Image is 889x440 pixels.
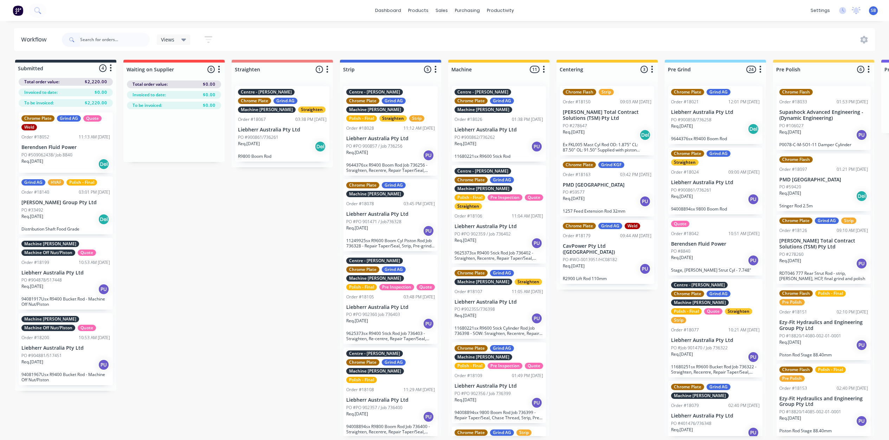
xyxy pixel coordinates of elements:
[21,226,110,232] p: Distribution Shaft Food Grade
[490,177,514,183] div: Grind AG
[488,194,522,201] div: Pre Inspection
[512,116,543,123] div: 01:38 PM [DATE]
[515,279,542,285] div: Straighten
[779,309,807,315] div: Order #18151
[639,263,651,274] div: PU
[21,189,49,195] div: Order #18140
[21,372,110,382] p: 94081967Usx R9400 Bucket Rod - Machine Off Nut/Piston
[455,250,543,261] p: 9625373sx R9400 Stick Rod Job 736402 - Straighten, Recentre, Repair Taper/Seal, Strip, Pre-grind,...
[346,162,435,173] p: 9644376sx R9400 Boom Rod Job 736256 - Straighten, Recentre, Repair Taper/Seal, Strip, Pre-grind, ...
[779,367,813,373] div: Chrome Flash
[779,89,813,95] div: Chrome Flash
[83,115,102,122] div: Quote
[837,385,868,392] div: 02:40 PM [DATE]
[671,123,693,129] p: Req. [DATE]
[48,179,64,186] div: HVAF
[620,233,651,239] div: 09:44 AM [DATE]
[455,127,543,133] p: Liebherr Australia Pty Ltd
[837,227,868,234] div: 09:10 AM [DATE]
[98,284,109,295] div: PU
[80,33,150,47] input: Search for orders...
[512,289,543,295] div: 11:05 AM [DATE]
[779,396,868,408] p: Ezy-Fit Hydraulics and Engineering Group Pty Ltd
[21,179,45,186] div: Grind AG
[531,397,542,408] div: PU
[346,201,374,207] div: Order #18078
[671,241,760,247] p: Berendsen Fluid Power
[21,207,43,213] p: PO #33492
[21,134,49,140] div: Order #18052
[748,255,759,266] div: PU
[671,291,704,297] div: Chrome Plate
[455,306,495,312] p: PO #902355/736398
[779,385,807,392] div: Order #18153
[779,339,801,345] p: Req. [DATE]
[779,299,805,305] div: Pre Polish
[343,86,438,176] div: Centre - [PERSON_NAME]Chrome PlateGrind AGMachine [PERSON_NAME]Polish - FinalStraightenStripOrder...
[815,290,846,297] div: Polish - Final
[21,241,79,247] div: Machine [PERSON_NAME]
[455,270,488,276] div: Chrome Plate
[671,317,686,323] div: Strip
[728,169,760,175] div: 09:00 AM [DATE]
[238,89,295,95] div: Centre - [PERSON_NAME]
[455,231,511,237] p: PO #PO 902359 / Job 736402
[455,177,488,183] div: Chrome Plate
[21,213,43,220] p: Req. [DATE]
[563,172,591,178] div: Order #18163
[563,208,651,214] p: 1257 Feed Extension Rod 32mm
[671,384,704,390] div: Chrome Plate
[748,194,759,205] div: PU
[707,291,730,297] div: Grind AG
[856,129,867,141] div: PU
[777,364,871,436] div: Chrome FlashPolish - FinalPre PolishOrder #1815302:40 PM [DATE]Ezy-Fit Hydraulics and Engineering...
[372,5,405,16] a: dashboard
[238,154,327,159] p: R9800 Boom Rod
[777,287,871,360] div: Chrome FlashPolish - FinalPre PolishOrder #1815102:10 PM [DATE]Ezy-Fit Hydraulics and Engineering...
[815,367,846,373] div: Polish - Final
[79,189,110,195] div: 03:01 PM [DATE]
[409,115,424,122] div: Strip
[346,266,379,273] div: Chrome Plate
[490,270,514,276] div: Grind AG
[531,141,542,152] div: PU
[779,218,812,224] div: Chrome Plate
[346,284,377,290] div: Polish - Final
[779,290,813,297] div: Chrome Flash
[455,383,543,389] p: Liebherr Australia Pty Ltd
[346,350,403,357] div: Centre - [PERSON_NAME]
[57,115,81,122] div: Grind AG
[779,333,841,339] p: PO #18820/14080-002-01-0001
[455,194,485,201] div: Polish - Final
[423,318,434,329] div: PU
[98,214,109,225] div: Del
[346,238,435,248] p: 11249925sx R9600 Boom Cyl Piston Rod Job 736328 - Repair Taper/Seal, Strip, Pre-grind, HCP MB & S...
[455,168,511,174] div: Centre - [PERSON_NAME]
[779,156,813,163] div: Chrome Flash
[671,402,699,409] div: Order #18079
[346,98,379,104] div: Chrome Plate
[671,327,699,333] div: Order #18077
[728,99,760,105] div: 12:01 PM [DATE]
[238,98,271,104] div: Chrome Plate
[671,393,729,399] div: Machine [PERSON_NAME]
[856,190,867,202] div: Del
[343,255,438,344] div: Centre - [PERSON_NAME]Chrome PlateGrind AGMachine [PERSON_NAME]Polish - FinalPre InspectionQuoteO...
[452,267,546,339] div: Chrome PlateGrind AGMachine [PERSON_NAME]StraightenOrder #1810711:05 AM [DATE]Liebherr Australia ...
[512,213,543,219] div: 11:04 AM [DATE]
[343,179,438,251] div: Chrome PlateGrind AGMachine [PERSON_NAME]Order #1807803:45 PM [DATE]Liebherr Australia Pty LtdPO ...
[346,405,402,411] p: PO #PO 902357 / Job 736400
[298,106,326,113] div: Straighten
[563,89,596,95] div: Chrome Flash
[639,196,651,207] div: PU
[455,224,543,229] p: Liebherr Australia Pty Ltd
[856,339,867,351] div: PU
[563,233,591,239] div: Order #18179
[346,377,377,383] div: Polish - Final
[404,387,435,393] div: 11:29 AM [DATE]
[837,99,868,105] div: 01:53 PM [DATE]
[346,411,368,417] p: Req. [DATE]
[455,363,485,369] div: Polish - Final
[779,123,804,129] p: PO #106027
[707,150,730,157] div: Grind AG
